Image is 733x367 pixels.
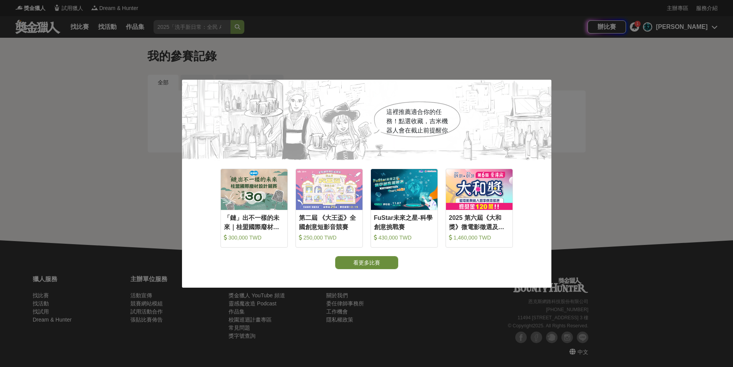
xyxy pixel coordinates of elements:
[296,169,362,210] img: Cover Image
[449,234,509,241] div: 1,460,000 TWD
[374,213,434,231] div: FuStar未來之星-科學創意挑戰賽
[446,169,513,248] a: Cover Image2025 第六屆《大和獎》微電影徵選及感人實事分享 1,460,000 TWD
[335,256,398,269] button: 看更多比賽
[299,234,359,241] div: 250,000 TWD
[224,213,284,231] div: 「鏈」出不一樣的未來｜桂盟國際廢材設計競賽
[296,169,363,248] a: Cover Image第二屆 《大王盃》全國創意短影音競賽 250,000 TWD
[371,169,437,210] img: Cover Image
[299,213,359,231] div: 第二屆 《大王盃》全國創意短影音競賽
[449,213,509,231] div: 2025 第六屆《大和獎》微電影徵選及感人實事分享
[220,169,288,248] a: Cover Image「鏈」出不一樣的未來｜桂盟國際廢材設計競賽 300,000 TWD
[374,234,434,241] div: 430,000 TWD
[371,169,438,248] a: Cover ImageFuStar未來之星-科學創意挑戰賽 430,000 TWD
[221,169,287,210] img: Cover Image
[224,234,284,241] div: 300,000 TWD
[446,169,513,210] img: Cover Image
[386,109,448,134] span: 這裡推薦適合你的任務！點選收藏，吉米機器人會在截止前提醒你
